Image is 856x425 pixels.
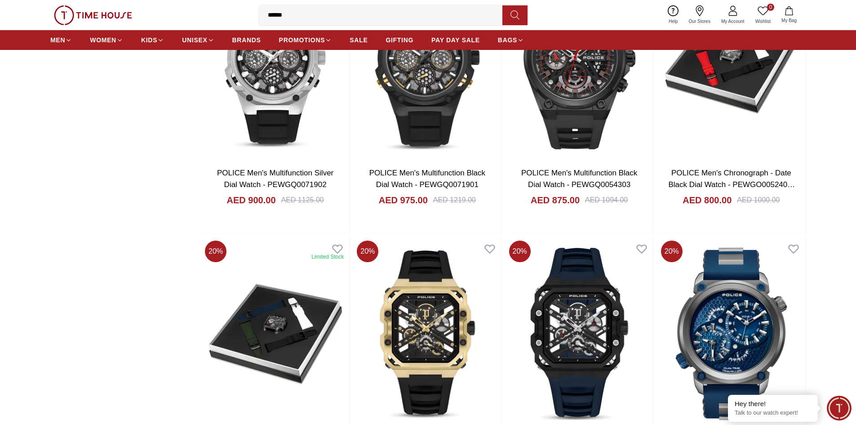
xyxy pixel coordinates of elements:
a: GIFTING [386,32,413,48]
span: Our Stores [685,18,714,25]
button: My Bag [776,4,802,26]
h4: AED 975.00 [379,194,428,206]
span: My Account [718,18,748,25]
p: Talk to our watch expert! [735,409,811,417]
h4: AED 800.00 [683,194,732,206]
a: Our Stores [683,4,716,27]
a: BRANDS [232,32,261,48]
span: 0 [767,4,774,11]
a: POLICE Men's Chronograph - Date Black Dial Watch - PEWGO0052402-SET [668,169,795,200]
span: SALE [350,36,368,45]
a: PROMOTIONS [279,32,332,48]
img: ... [54,5,132,25]
div: AED 1125.00 [281,195,324,206]
a: BAGS [498,32,524,48]
span: PROMOTIONS [279,36,325,45]
a: PAY DAY SALE [431,32,480,48]
a: POLICE Men's Multifunction Black Dial Watch - PEWGQ0071901 [369,169,485,189]
div: AED 1219.00 [433,195,476,206]
span: 20 % [509,241,531,262]
a: WOMEN [90,32,123,48]
span: My Bag [778,17,800,24]
div: Limited Stock [311,253,344,260]
div: Hey there! [735,399,811,408]
span: Help [665,18,682,25]
h4: AED 875.00 [531,194,580,206]
span: BRANDS [232,36,261,45]
span: BAGS [498,36,517,45]
a: SALE [350,32,368,48]
span: GIFTING [386,36,413,45]
span: UNISEX [182,36,207,45]
a: POLICE Men's Multifunction Black Dial Watch - PEWGQ0054303 [521,169,637,189]
span: KIDS [141,36,157,45]
div: AED 1000.00 [737,195,780,206]
div: AED 1094.00 [585,195,628,206]
a: 0Wishlist [750,4,776,27]
span: 20 % [661,241,683,262]
a: POLICE Men's Multifunction Silver Dial Watch - PEWGQ0071902 [217,169,333,189]
h4: AED 900.00 [227,194,276,206]
span: PAY DAY SALE [431,36,480,45]
div: Chat Widget [827,396,852,421]
a: Help [663,4,683,27]
span: 20 % [205,241,226,262]
span: MEN [50,36,65,45]
a: KIDS [141,32,164,48]
span: Wishlist [752,18,774,25]
span: 20 % [357,241,378,262]
a: UNISEX [182,32,214,48]
span: WOMEN [90,36,116,45]
a: MEN [50,32,72,48]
